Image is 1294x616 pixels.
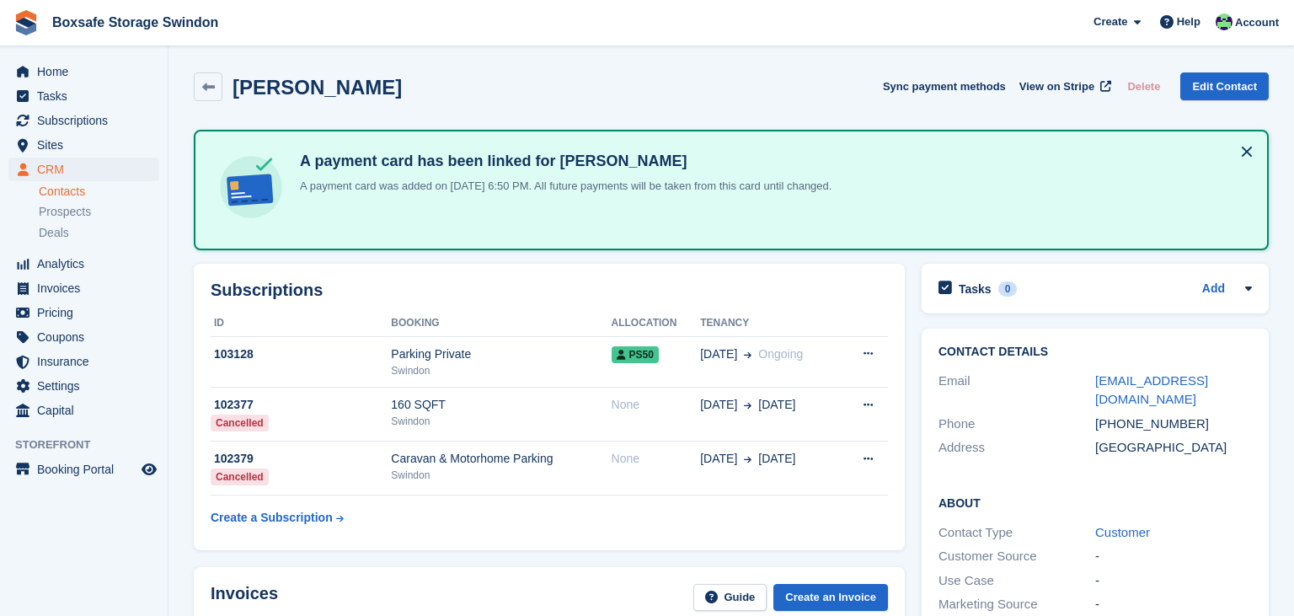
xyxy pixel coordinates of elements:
span: Subscriptions [37,109,138,132]
span: Settings [37,374,138,398]
div: Cancelled [211,415,269,431]
div: [PHONE_NUMBER] [1095,415,1252,434]
p: A payment card was added on [DATE] 6:50 PM. All future payments will be taken from this card unti... [293,178,831,195]
button: Delete [1120,72,1167,100]
div: 102377 [211,396,391,414]
span: Tasks [37,84,138,108]
h4: A payment card has been linked for [PERSON_NAME] [293,152,831,171]
div: None [612,450,701,468]
span: [DATE] [700,450,737,468]
div: Email [938,372,1095,410]
h2: Invoices [211,584,278,612]
div: Cancelled [211,469,269,485]
span: Storefront [15,437,168,453]
span: Deals [39,225,69,241]
div: Use Case [938,571,1095,591]
h2: Tasks [959,281,992,297]
span: Ongoing [758,347,803,361]
div: Swindon [391,363,611,378]
div: 160 SQFT [391,396,611,414]
div: None [612,396,701,414]
span: Home [37,60,138,83]
a: Edit Contact [1180,72,1269,100]
span: Help [1177,13,1200,30]
th: Allocation [612,310,701,337]
a: menu [8,301,159,324]
a: Preview store [139,459,159,479]
span: Invoices [37,276,138,300]
a: View on Stripe [1013,72,1115,100]
a: Prospects [39,203,159,221]
a: menu [8,276,159,300]
span: Pricing [37,301,138,324]
img: Kim Virabi [1216,13,1233,30]
div: - [1095,595,1252,614]
span: [DATE] [700,345,737,363]
a: menu [8,458,159,481]
span: [DATE] [758,396,795,414]
a: menu [8,133,159,157]
div: Address [938,438,1095,458]
a: Add [1202,280,1225,299]
button: Sync payment methods [883,72,1006,100]
span: [DATE] [758,450,795,468]
div: 103128 [211,345,391,363]
div: [GEOGRAPHIC_DATA] [1095,438,1252,458]
span: Create [1093,13,1127,30]
span: PS50 [612,346,659,363]
a: [EMAIL_ADDRESS][DOMAIN_NAME] [1095,373,1208,407]
img: stora-icon-8386f47178a22dfd0bd8f6a31ec36ba5ce8667c1dd55bd0f319d3a0aa187defe.svg [13,10,39,35]
div: 102379 [211,450,391,468]
div: Swindon [391,468,611,483]
a: Guide [693,584,767,612]
a: menu [8,399,159,422]
a: menu [8,84,159,108]
span: Account [1235,14,1279,31]
div: Create a Subscription [211,509,333,527]
div: 0 [998,281,1018,297]
a: menu [8,350,159,373]
div: Customer Source [938,547,1095,566]
span: Coupons [37,325,138,349]
th: Tenancy [700,310,840,337]
a: menu [8,158,159,181]
span: Sites [37,133,138,157]
span: CRM [37,158,138,181]
span: Booking Portal [37,458,138,481]
a: Boxsafe Storage Swindon [45,8,225,36]
h2: About [938,494,1252,511]
a: menu [8,252,159,276]
div: - [1095,547,1252,566]
span: Analytics [37,252,138,276]
div: Swindon [391,414,611,429]
a: Create a Subscription [211,502,344,533]
span: Insurance [37,350,138,373]
a: menu [8,325,159,349]
span: [DATE] [700,396,737,414]
a: menu [8,374,159,398]
h2: [PERSON_NAME] [233,76,402,99]
th: Booking [391,310,611,337]
a: Customer [1095,525,1150,539]
a: Create an Invoice [773,584,888,612]
a: menu [8,60,159,83]
a: Contacts [39,184,159,200]
div: Parking Private [391,345,611,363]
span: View on Stripe [1019,78,1094,95]
a: Deals [39,224,159,242]
div: Caravan & Motorhome Parking [391,450,611,468]
div: Marketing Source [938,595,1095,614]
a: menu [8,109,159,132]
img: card-linked-ebf98d0992dc2aeb22e95c0e3c79077019eb2392cfd83c6a337811c24bc77127.svg [216,152,286,222]
span: Prospects [39,204,91,220]
div: Phone [938,415,1095,434]
h2: Contact Details [938,345,1252,359]
h2: Subscriptions [211,281,888,300]
th: ID [211,310,391,337]
div: - [1095,571,1252,591]
div: Contact Type [938,523,1095,543]
span: Capital [37,399,138,422]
